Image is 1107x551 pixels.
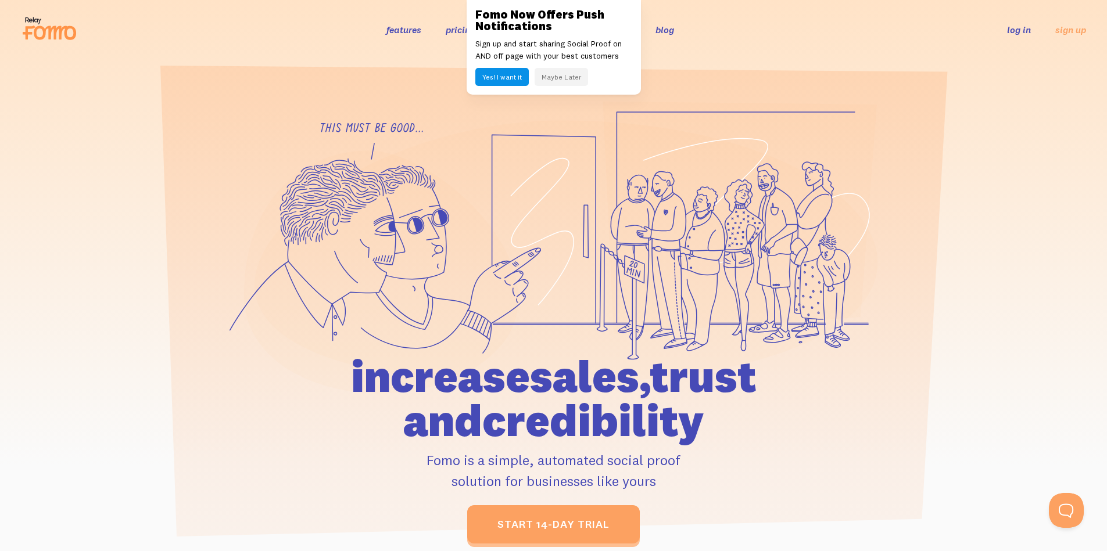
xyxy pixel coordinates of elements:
p: Fomo is a simple, automated social proof solution for businesses like yours [285,449,823,491]
h1: increase sales, trust and credibility [285,354,823,442]
a: pricing [446,24,475,35]
a: start 14-day trial [467,505,640,543]
h3: Fomo Now Offers Push Notifications [475,9,632,32]
a: sign up [1055,24,1086,36]
iframe: Help Scout Beacon - Open [1049,493,1084,528]
a: log in [1007,24,1031,35]
a: blog [655,24,674,35]
button: Maybe Later [535,68,588,86]
p: Sign up and start sharing Social Proof on AND off page with your best customers [475,38,632,62]
a: features [386,24,421,35]
button: Yes! I want it [475,68,529,86]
